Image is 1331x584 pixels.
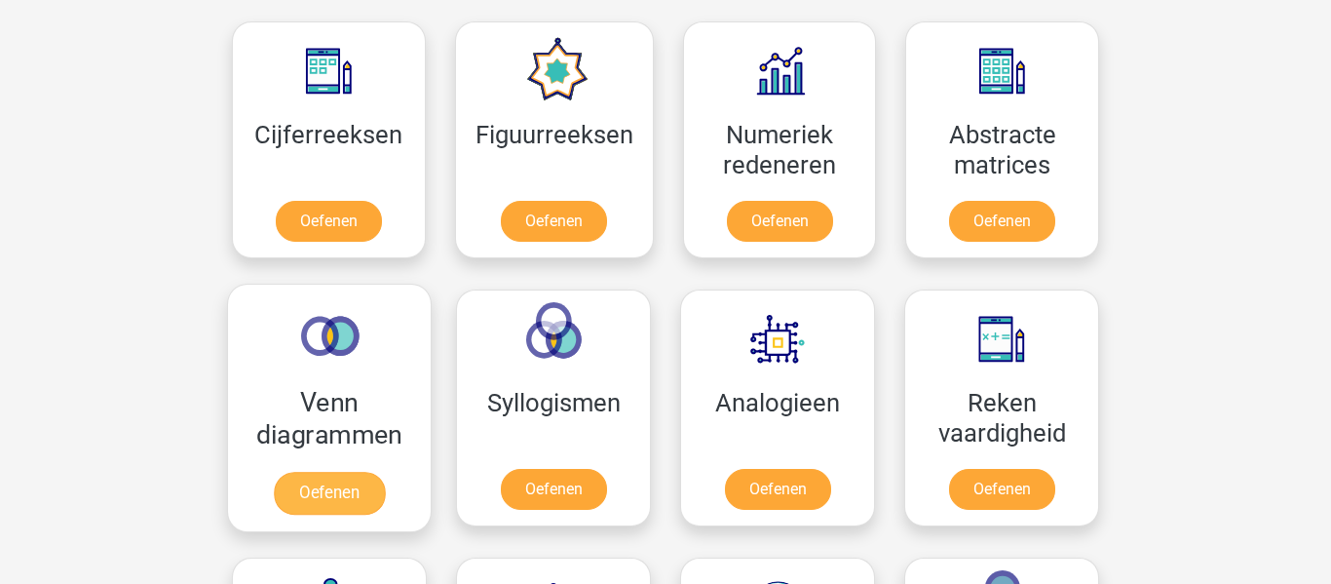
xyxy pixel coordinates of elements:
a: Oefenen [949,469,1055,510]
a: Oefenen [276,201,382,242]
a: Oefenen [727,201,833,242]
a: Oefenen [274,472,385,515]
a: Oefenen [501,469,607,510]
a: Oefenen [725,469,831,510]
a: Oefenen [501,201,607,242]
a: Oefenen [949,201,1055,242]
